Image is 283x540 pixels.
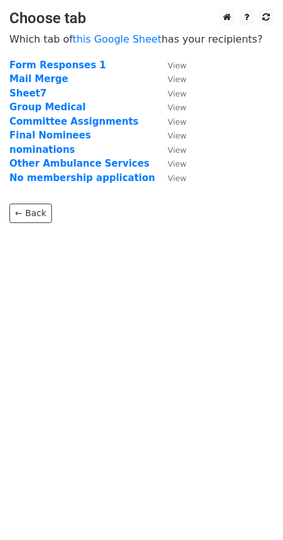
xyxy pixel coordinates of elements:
a: View [155,144,187,155]
h3: Choose tab [9,9,274,28]
a: View [155,116,187,127]
small: View [168,145,187,155]
small: View [168,103,187,112]
a: View [155,73,187,85]
a: Other Ambulance Services [9,158,150,169]
iframe: Chat Widget [220,480,283,540]
a: View [155,101,187,113]
a: View [155,172,187,184]
a: Group Medical [9,101,86,113]
a: No membership application [9,172,155,184]
a: this Google Sheet [73,33,162,45]
small: View [168,61,187,70]
small: View [168,75,187,84]
a: ← Back [9,204,52,223]
small: View [168,117,187,127]
a: Form Responses 1 [9,60,106,71]
small: View [168,159,187,169]
a: Mail Merge [9,73,68,85]
a: Sheet7 [9,88,46,99]
small: View [168,131,187,140]
a: View [155,130,187,141]
p: Which tab of has your recipients? [9,33,274,46]
a: Committee Assignments [9,116,138,127]
a: Final Nominees [9,130,91,141]
a: View [155,88,187,99]
a: View [155,158,187,169]
a: View [155,60,187,71]
small: View [168,174,187,183]
a: nominations [9,144,75,155]
small: View [168,89,187,98]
